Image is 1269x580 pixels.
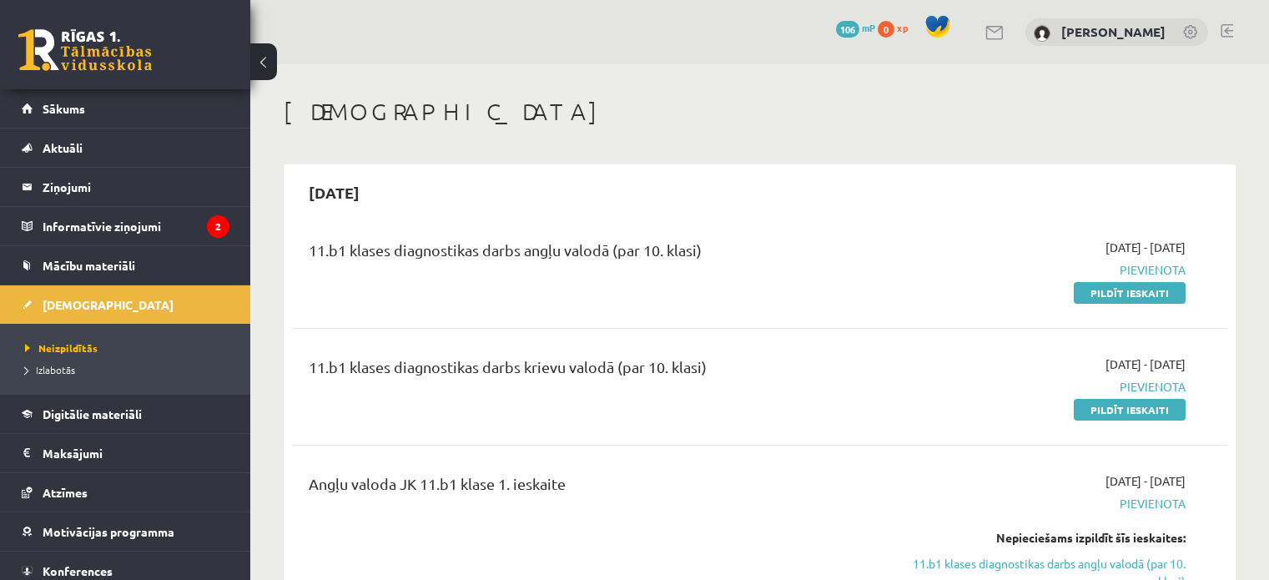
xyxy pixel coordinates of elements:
span: Mācību materiāli [43,258,135,273]
a: Pildīt ieskaiti [1074,399,1186,421]
h1: [DEMOGRAPHIC_DATA] [284,98,1236,126]
a: 0 xp [878,21,916,34]
span: [DATE] - [DATE] [1105,356,1186,373]
a: Sākums [22,89,229,128]
div: Angļu valoda JK 11.b1 klase 1. ieskaite [309,472,885,503]
i: 2 [207,215,229,238]
span: Pievienota [910,261,1186,279]
div: Nepieciešams izpildīt šīs ieskaites: [910,529,1186,547]
span: xp [897,21,908,34]
img: Marta Broka [1034,25,1050,42]
span: [DATE] - [DATE] [1105,472,1186,490]
a: Rīgas 1. Tālmācības vidusskola [18,29,152,71]
a: Maksājumi [22,434,229,472]
a: Atzīmes [22,473,229,512]
a: [PERSON_NAME] [1061,23,1166,40]
h2: [DATE] [292,173,376,212]
div: 11.b1 klases diagnostikas darbs angļu valodā (par 10. klasi) [309,239,885,270]
legend: Informatīvie ziņojumi [43,207,229,245]
a: [DEMOGRAPHIC_DATA] [22,285,229,324]
a: Aktuāli [22,129,229,167]
a: Izlabotās [25,362,234,377]
span: Sākums [43,101,85,116]
span: Pievienota [910,495,1186,512]
a: Pildīt ieskaiti [1074,282,1186,304]
span: mP [862,21,875,34]
span: Neizpildītās [25,341,98,355]
span: Motivācijas programma [43,524,174,539]
span: Izlabotās [25,363,75,376]
span: Atzīmes [43,485,88,500]
a: Mācību materiāli [22,246,229,285]
a: Informatīvie ziņojumi2 [22,207,229,245]
a: Digitālie materiāli [22,395,229,433]
a: Ziņojumi [22,168,229,206]
span: Konferences [43,563,113,578]
span: [DEMOGRAPHIC_DATA] [43,297,174,312]
span: [DATE] - [DATE] [1105,239,1186,256]
legend: Maksājumi [43,434,229,472]
span: Aktuāli [43,140,83,155]
span: 0 [878,21,894,38]
span: 106 [836,21,859,38]
legend: Ziņojumi [43,168,229,206]
div: 11.b1 klases diagnostikas darbs krievu valodā (par 10. klasi) [309,356,885,386]
a: 106 mP [836,21,875,34]
span: Pievienota [910,378,1186,396]
a: Neizpildītās [25,340,234,356]
span: Digitālie materiāli [43,406,142,421]
a: Motivācijas programma [22,512,229,551]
